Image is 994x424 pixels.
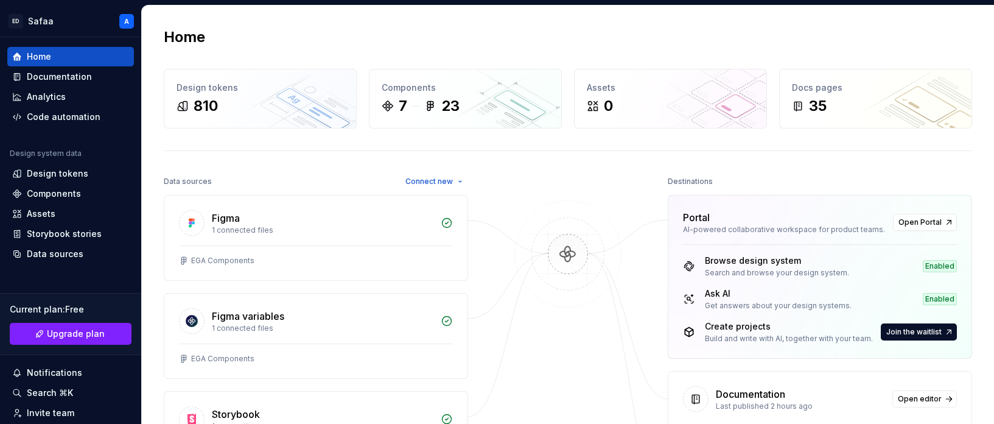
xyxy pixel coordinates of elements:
[212,225,433,235] div: 1 connected files
[2,8,139,34] button: EDSafaaA
[27,111,100,123] div: Code automation
[779,69,972,129] a: Docs pages35
[212,211,240,225] div: Figma
[27,248,83,260] div: Data sources
[10,149,82,158] div: Design system data
[405,177,453,186] span: Connect new
[886,327,942,337] span: Join the waitlist
[27,91,66,103] div: Analytics
[923,260,957,272] div: Enabled
[716,401,885,411] div: Last published 2 hours ago
[587,82,754,94] div: Assets
[164,27,205,47] h2: Home
[400,173,468,190] button: Connect new
[164,195,468,281] a: Figma1 connected filesEGA Components
[399,96,407,116] div: 7
[9,14,23,29] div: ED
[716,387,785,401] div: Documentation
[7,47,134,66] a: Home
[7,87,134,107] a: Analytics
[27,228,102,240] div: Storybook stories
[10,303,131,316] div: Current plan : Free
[7,67,134,87] a: Documentation
[27,387,73,399] div: Search ⌘K
[898,394,942,404] span: Open editor
[27,208,55,220] div: Assets
[164,173,212,190] div: Data sources
[898,217,942,227] span: Open Portal
[705,288,852,300] div: Ask AI
[191,256,254,266] div: EGA Components
[7,164,134,183] a: Design tokens
[892,390,957,408] a: Open editor
[47,328,105,340] span: Upgrade plan
[668,173,713,190] div: Destinations
[441,96,460,116] div: 23
[792,82,959,94] div: Docs pages
[705,268,849,278] div: Search and browse your design system.
[28,15,54,27] div: Safaa
[212,309,284,323] div: Figma variables
[7,244,134,264] a: Data sources
[7,107,134,127] a: Code automation
[164,293,468,379] a: Figma variables1 connected filesEGA Components
[881,323,957,341] button: Join the waitlist
[7,363,134,383] button: Notifications
[124,16,129,26] div: A
[27,407,74,419] div: Invite team
[191,354,254,364] div: EGA Components
[7,383,134,403] button: Search ⌘K
[683,210,710,225] div: Portal
[212,407,260,422] div: Storybook
[604,96,613,116] div: 0
[382,82,549,94] div: Components
[164,69,357,129] a: Design tokens810
[212,323,433,333] div: 1 connected files
[705,334,873,344] div: Build and write with AI, together with your team.
[27,367,82,379] div: Notifications
[683,225,886,235] div: AI-powered collaborative workspace for product teams.
[705,320,873,333] div: Create projects
[27,168,88,180] div: Design tokens
[923,293,957,305] div: Enabled
[27,51,51,63] div: Home
[893,214,957,231] a: Open Portal
[705,301,852,311] div: Get answers about your design systems.
[10,323,131,345] button: Upgrade plan
[27,188,81,200] div: Components
[27,71,92,83] div: Documentation
[809,96,827,116] div: 35
[705,255,849,267] div: Browse design system
[7,403,134,423] a: Invite team
[574,69,767,129] a: Assets0
[7,224,134,244] a: Storybook stories
[7,184,134,203] a: Components
[194,96,218,116] div: 810
[369,69,562,129] a: Components723
[7,204,134,224] a: Assets
[177,82,344,94] div: Design tokens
